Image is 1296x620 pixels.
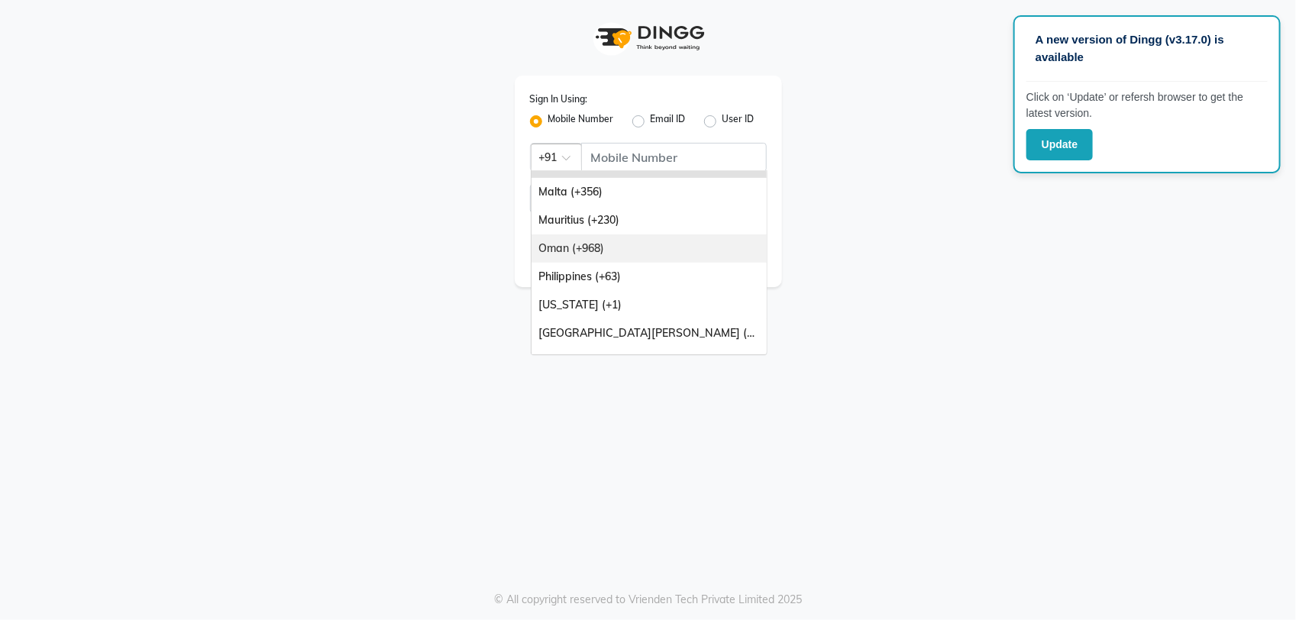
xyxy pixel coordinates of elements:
label: Sign In Using: [530,92,588,106]
div: [GEOGRAPHIC_DATA][PERSON_NAME] (+1784) [532,319,767,347]
input: Username [530,184,732,213]
div: Malta (+356) [532,178,767,206]
input: Username [581,143,767,172]
p: Click on ‘Update’ or refersh browser to get the latest version. [1026,89,1268,121]
div: Mauritius (+230) [532,206,767,234]
label: User ID [722,112,755,131]
div: [GEOGRAPHIC_DATA] (+966) [532,347,767,376]
ng-dropdown-panel: Options list [531,170,768,355]
div: [US_STATE] (+1) [532,291,767,319]
label: Email ID [651,112,686,131]
div: Philippines (+63) [532,263,767,291]
p: A new version of Dingg (v3.17.0) is available [1036,31,1259,66]
label: Mobile Number [548,112,614,131]
img: logo1.svg [587,15,709,60]
button: Update [1026,129,1093,160]
div: Oman (+968) [532,234,767,263]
